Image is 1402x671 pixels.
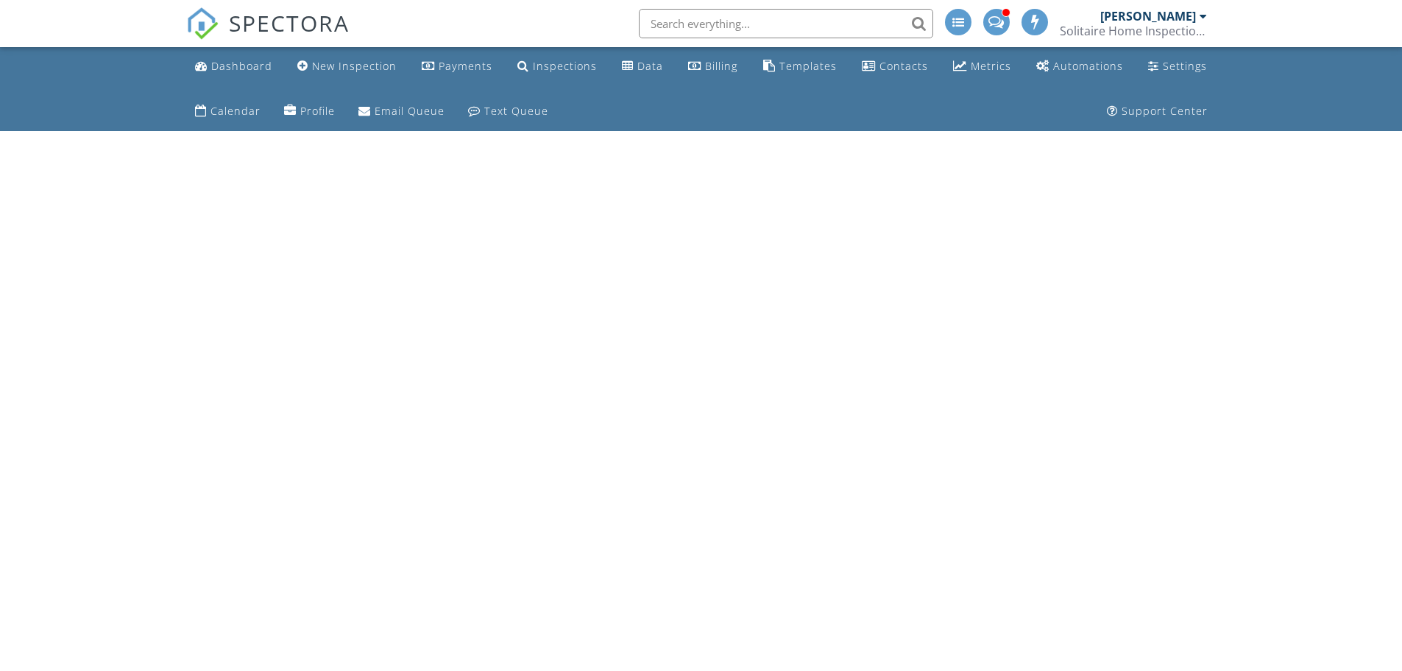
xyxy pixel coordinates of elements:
[971,59,1011,73] div: Metrics
[616,53,669,80] a: Data
[439,59,492,73] div: Payments
[353,98,450,125] a: Email Queue
[186,7,219,40] img: The Best Home Inspection Software - Spectora
[1101,98,1214,125] a: Support Center
[639,9,933,38] input: Search everything...
[484,104,548,118] div: Text Queue
[462,98,554,125] a: Text Queue
[1030,53,1129,80] a: Automations (Basic)
[879,59,928,73] div: Contacts
[186,20,350,51] a: SPECTORA
[1142,53,1213,80] a: Settings
[211,59,272,73] div: Dashboard
[210,104,261,118] div: Calendar
[705,59,737,73] div: Billing
[278,98,341,125] a: Company Profile
[856,53,934,80] a: Contacts
[416,53,498,80] a: Payments
[375,104,445,118] div: Email Queue
[229,7,350,38] span: SPECTORA
[533,59,597,73] div: Inspections
[312,59,397,73] div: New Inspection
[1122,104,1208,118] div: Support Center
[682,53,743,80] a: Billing
[511,53,603,80] a: Inspections
[300,104,335,118] div: Profile
[1060,24,1207,38] div: Solitaire Home Inspections Ltd.
[779,59,837,73] div: Templates
[1163,59,1207,73] div: Settings
[757,53,843,80] a: Templates
[947,53,1017,80] a: Metrics
[291,53,403,80] a: New Inspection
[1053,59,1123,73] div: Automations
[637,59,663,73] div: Data
[189,53,278,80] a: Dashboard
[189,98,266,125] a: Calendar
[1100,9,1196,24] div: [PERSON_NAME]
